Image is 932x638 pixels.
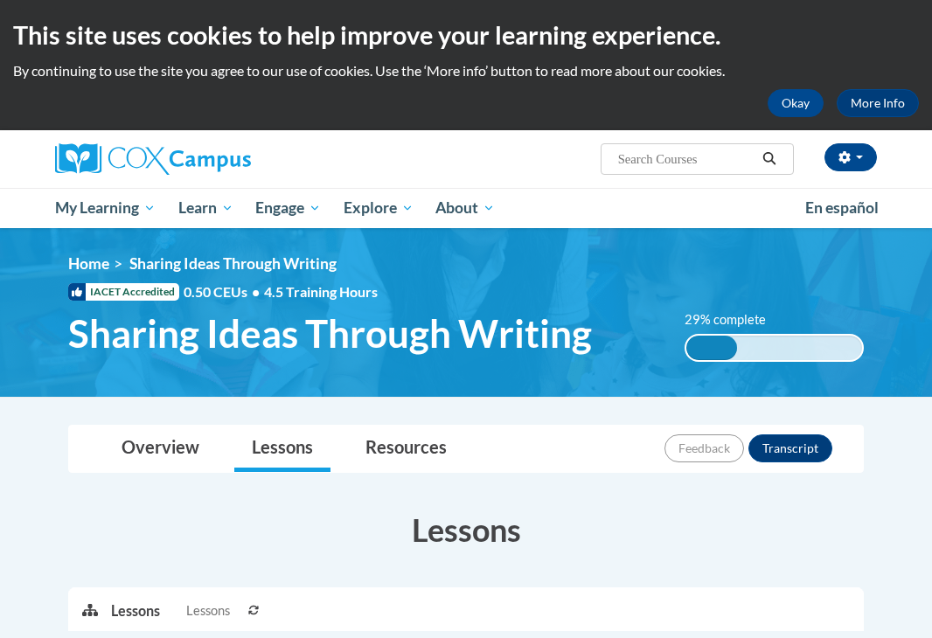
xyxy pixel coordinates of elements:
span: 0.50 CEUs [184,282,264,302]
button: Account Settings [824,143,877,171]
a: My Learning [44,188,167,228]
a: Home [68,254,109,273]
span: Sharing Ideas Through Writing [129,254,337,273]
button: Feedback [664,434,744,462]
div: 29% complete [686,336,737,360]
a: En español [794,190,890,226]
a: Lessons [234,426,330,472]
img: Cox Campus [55,143,251,175]
button: Okay [768,89,824,117]
a: Explore [332,188,425,228]
span: My Learning [55,198,156,218]
a: About [425,188,507,228]
span: Learn [178,198,233,218]
h3: Lessons [68,508,864,551]
span: IACET Accredited [68,283,179,301]
a: Resources [348,426,464,472]
button: Search [756,149,782,170]
input: Search Courses [616,149,756,170]
a: Learn [167,188,245,228]
p: Lessons [111,601,160,621]
a: More Info [837,89,919,117]
span: Lessons [186,601,230,621]
span: Explore [344,198,414,218]
a: Engage [244,188,332,228]
label: 29% complete [685,310,785,329]
span: En español [805,198,879,217]
div: Main menu [42,188,890,228]
span: 4.5 Training Hours [264,283,378,300]
span: Engage [255,198,321,218]
button: Transcript [748,434,832,462]
span: • [252,283,260,300]
span: About [435,198,495,218]
h2: This site uses cookies to help improve your learning experience. [13,17,919,52]
p: By continuing to use the site you agree to our use of cookies. Use the ‘More info’ button to read... [13,61,919,80]
a: Overview [104,426,217,472]
a: Cox Campus [55,143,311,175]
span: Sharing Ideas Through Writing [68,310,592,357]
